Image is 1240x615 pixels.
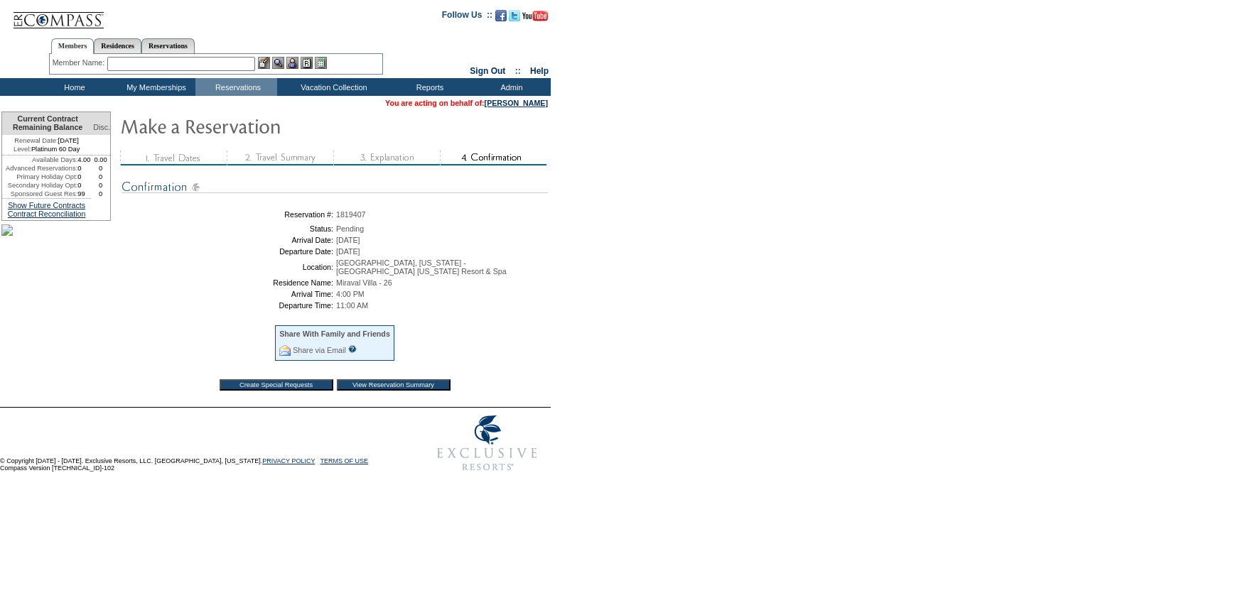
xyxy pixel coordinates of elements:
[2,190,77,198] td: Sponsored Guest Res:
[469,78,551,96] td: Admin
[1,224,13,236] img: Shot-41-050.jpg
[385,99,548,107] span: You are acting on behalf of:
[120,151,227,165] img: step1_state3.gif
[195,78,277,96] td: Reservations
[277,78,387,96] td: Vacation Collection
[509,14,520,23] a: Follow us on Twitter
[227,151,333,165] img: step2_state3.gif
[509,10,520,21] img: Follow us on Twitter
[258,57,270,69] img: b_edit.gif
[14,145,31,153] span: Level:
[293,346,346,354] a: Share via Email
[336,224,364,233] span: Pending
[2,112,91,135] td: Current Contract Remaining Balance
[336,236,360,244] span: [DATE]
[485,99,548,107] a: [PERSON_NAME]
[141,38,195,53] a: Reservations
[2,164,77,173] td: Advanced Reservations:
[522,14,548,23] a: Subscribe to our YouTube Channel
[91,190,110,198] td: 0
[522,11,548,21] img: Subscribe to our YouTube Channel
[2,145,91,156] td: Platinum 60 Day
[77,156,91,164] td: 4.00
[124,278,333,287] td: Residence Name:
[8,201,85,209] a: Show Future Contracts
[91,181,110,190] td: 0
[124,301,333,310] td: Departure Time:
[220,379,333,391] input: Create Special Requests
[286,57,298,69] img: Impersonate
[320,457,369,464] a: TERMS OF USE
[91,173,110,181] td: 0
[51,38,95,54] a: Members
[515,66,521,76] span: ::
[336,278,392,287] span: Miraval Villa - 26
[91,164,110,173] td: 0
[336,290,365,298] span: 4:00 PM
[336,210,366,219] span: 1819407
[124,258,333,276] td: Location:
[77,190,91,198] td: 99
[2,173,77,181] td: Primary Holiday Opt:
[77,164,91,173] td: 0
[495,14,507,23] a: Become our fan on Facebook
[530,66,549,76] a: Help
[336,258,507,276] span: [GEOGRAPHIC_DATA], [US_STATE] - [GEOGRAPHIC_DATA] [US_STATE] Resort & Spa
[124,236,333,244] td: Arrival Date:
[2,181,77,190] td: Secondary Holiday Opt:
[53,57,107,69] div: Member Name:
[315,57,327,69] img: b_calculator.gif
[272,57,284,69] img: View
[495,10,507,21] img: Become our fan on Facebook
[336,247,360,256] span: [DATE]
[2,156,77,164] td: Available Days:
[91,156,110,164] td: 0.00
[387,78,469,96] td: Reports
[2,135,91,145] td: [DATE]
[337,379,451,391] input: View Reservation Summary
[470,66,505,76] a: Sign Out
[93,123,110,131] span: Disc.
[94,38,141,53] a: Residences
[14,136,58,145] span: Renewal Date:
[124,247,333,256] td: Departure Date:
[124,210,333,219] td: Reservation #:
[8,209,86,218] a: Contract Reconciliation
[124,224,333,233] td: Status:
[301,57,313,69] img: Reservations
[333,151,440,165] img: step3_state3.gif
[77,173,91,181] td: 0
[440,151,546,165] img: step4_state2.gif
[114,78,195,96] td: My Memberships
[77,181,91,190] td: 0
[348,345,357,353] input: What is this?
[262,457,315,464] a: PRIVACY POLICY
[442,9,492,26] td: Follow Us ::
[32,78,114,96] td: Home
[124,290,333,298] td: Arrival Time:
[120,111,404,140] img: Make Reservation
[336,301,368,310] span: 11:00 AM
[424,408,551,479] img: Exclusive Resorts
[279,330,390,338] div: Share With Family and Friends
